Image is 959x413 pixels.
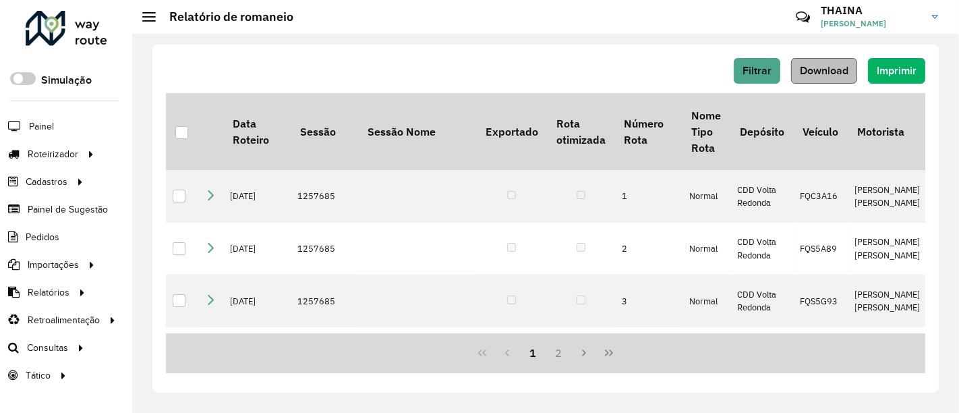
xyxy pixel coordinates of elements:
[615,93,682,170] th: Número Rota
[223,170,291,223] td: [DATE]
[223,93,291,170] th: Data Roteiro
[26,175,67,189] span: Cadastros
[821,18,922,30] span: [PERSON_NAME]
[571,340,597,366] button: Next Page
[821,4,922,17] h3: THAINA
[520,340,546,366] button: 1
[223,223,291,275] td: [DATE]
[868,58,925,84] button: Imprimir
[730,223,793,275] td: CDD Volta Redonda
[546,340,571,366] button: 2
[877,65,917,76] span: Imprimir
[794,275,848,327] td: FQS5G93
[794,170,848,223] td: FQC3A16
[291,327,358,393] td: 1257685
[794,223,848,275] td: FQS5A89
[791,58,857,84] button: Download
[848,275,927,327] td: [PERSON_NAME] [PERSON_NAME]
[26,230,59,244] span: Pedidos
[794,93,848,170] th: Veículo
[547,93,614,170] th: Rota otimizada
[848,223,927,275] td: [PERSON_NAME] [PERSON_NAME]
[682,223,730,275] td: Normal
[800,65,848,76] span: Download
[28,285,69,300] span: Relatórios
[291,275,358,327] td: 1257685
[358,93,476,170] th: Sessão Nome
[615,275,682,327] td: 3
[794,327,848,393] td: FQT1D72
[730,170,793,223] td: CDD Volta Redonda
[848,327,927,393] td: [PERSON_NAME] [PERSON_NAME]
[291,93,358,170] th: Sessão
[28,313,100,327] span: Retroalimentação
[788,3,817,32] a: Contato Rápido
[26,368,51,383] span: Tático
[41,72,92,88] label: Simulação
[291,170,358,223] td: 1257685
[28,202,108,217] span: Painel de Sugestão
[476,93,547,170] th: Exportado
[596,340,622,366] button: Last Page
[27,341,68,355] span: Consultas
[615,170,682,223] td: 1
[223,327,291,393] td: [DATE]
[848,93,927,170] th: Motorista
[156,9,293,24] h2: Relatório de romaneio
[682,93,730,170] th: Nome Tipo Rota
[615,223,682,275] td: 2
[682,275,730,327] td: Normal
[291,223,358,275] td: 1257685
[730,275,793,327] td: CDD Volta Redonda
[223,275,291,327] td: [DATE]
[730,327,793,393] td: CDD Volta Redonda
[848,170,927,223] td: [PERSON_NAME] [PERSON_NAME]
[730,93,793,170] th: Depósito
[28,147,78,161] span: Roteirizador
[682,170,730,223] td: Normal
[682,327,730,393] td: Normal
[29,119,54,134] span: Painel
[743,65,772,76] span: Filtrar
[28,258,79,272] span: Importações
[734,58,780,84] button: Filtrar
[615,327,682,393] td: 4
